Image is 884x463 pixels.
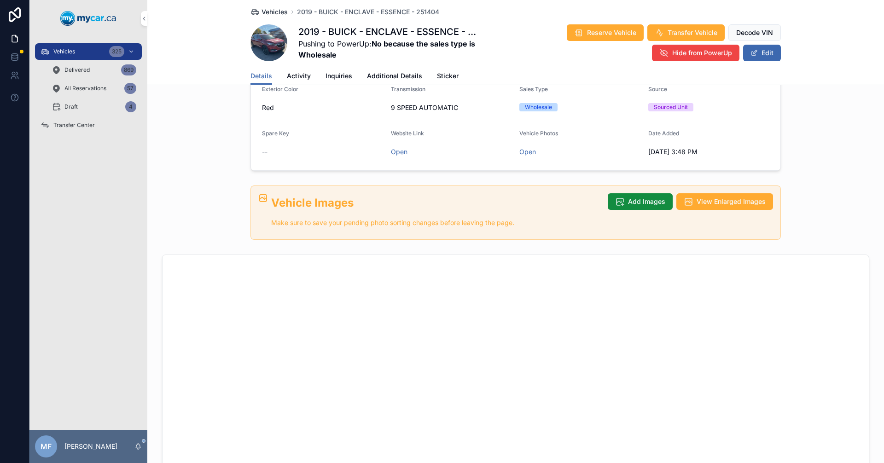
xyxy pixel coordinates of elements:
span: -- [262,147,268,156]
button: Edit [743,45,781,61]
h1: 2019 - BUICK - ENCLAVE - ESSENCE - 251404 [298,25,481,38]
div: scrollable content [29,37,147,145]
span: Transmission [391,86,425,93]
a: Transfer Center [35,117,142,133]
div: 4 [125,101,136,112]
span: Pushing to PowerUp: [298,38,481,60]
h2: Vehicle Images [271,195,600,210]
button: Reserve Vehicle [567,24,644,41]
a: Open [391,148,407,156]
span: Vehicles [262,7,288,17]
span: Sticker [437,71,459,81]
div: ## Vehicle Images Make sure to save your pending photo sorting changes before leaving the page. [271,195,600,228]
button: View Enlarged Images [676,193,773,210]
a: Sticker [437,68,459,86]
a: Activity [287,68,311,86]
button: Transfer Vehicle [647,24,725,41]
span: Source [648,86,667,93]
a: All Reservations57 [46,80,142,97]
a: Details [250,68,272,85]
span: Draft [64,103,78,110]
span: Vehicle Photos [519,130,558,137]
span: MF [41,441,52,452]
p: Make sure to save your pending photo sorting changes before leaving the page. [271,218,600,228]
span: 9 SPEED AUTOMATIC [391,103,512,112]
div: Wholesale [525,103,552,111]
span: Exterior Color [262,86,298,93]
div: Sourced Unit [654,103,688,111]
img: App logo [60,11,116,26]
div: 869 [121,64,136,75]
span: Details [250,71,272,81]
span: Transfer Center [53,122,95,129]
span: Website Link [391,130,424,137]
span: Decode VIN [736,28,773,37]
a: Vehicles325 [35,43,142,60]
span: Inquiries [326,71,352,81]
div: 325 [109,46,124,57]
span: Hide from PowerUp [672,48,732,58]
span: Sales Type [519,86,548,93]
span: Reserve Vehicle [587,28,636,37]
strong: No because the sales type is Wholesale [298,39,475,59]
a: 2019 - BUICK - ENCLAVE - ESSENCE - 251404 [297,7,439,17]
span: Additional Details [367,71,422,81]
span: Activity [287,71,311,81]
span: Date Added [648,130,679,137]
span: All Reservations [64,85,106,92]
span: View Enlarged Images [697,197,766,206]
span: Delivered [64,66,90,74]
a: Additional Details [367,68,422,86]
a: Delivered869 [46,62,142,78]
a: Inquiries [326,68,352,86]
button: Hide from PowerUp [652,45,739,61]
span: Spare Key [262,130,289,137]
button: Add Images [608,193,673,210]
span: Red [262,103,274,112]
span: Vehicles [53,48,75,55]
span: Transfer Vehicle [668,28,717,37]
a: Open [519,148,536,156]
p: [PERSON_NAME] [64,442,117,451]
div: 57 [124,83,136,94]
a: Vehicles [250,7,288,17]
span: Add Images [628,197,665,206]
span: [DATE] 3:48 PM [648,147,770,156]
button: Decode VIN [728,24,781,41]
a: Draft4 [46,98,142,115]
